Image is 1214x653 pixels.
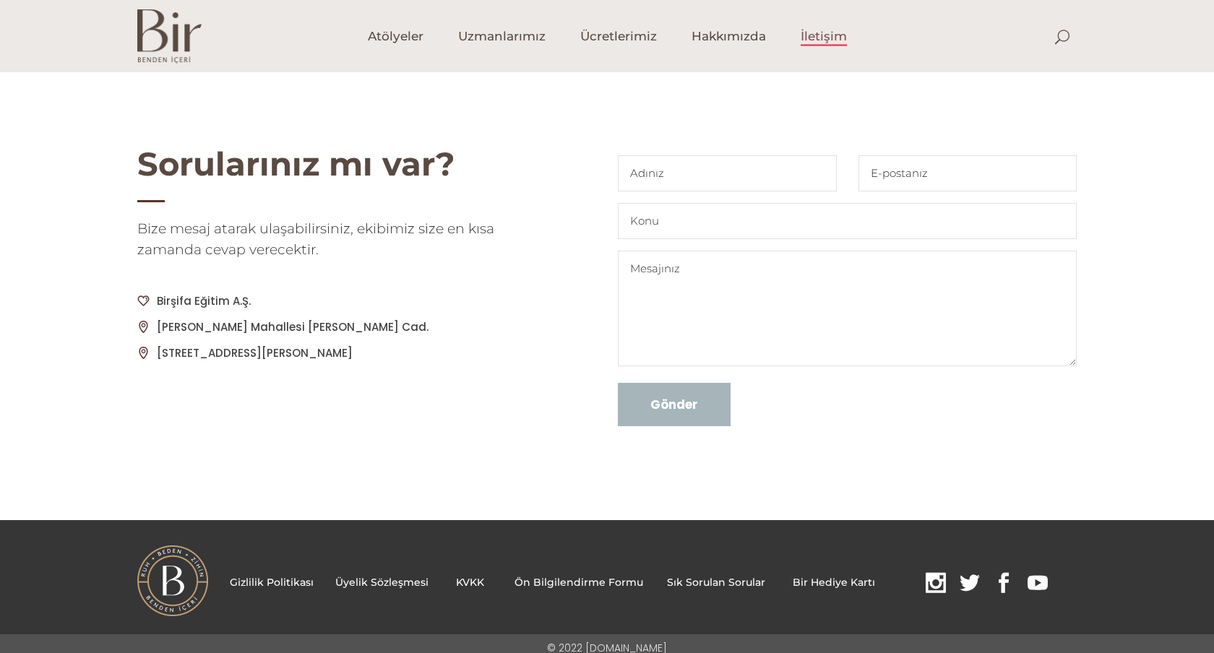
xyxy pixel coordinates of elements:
[618,203,1077,239] input: Konu
[858,155,1077,191] input: E-postanız
[458,28,546,45] span: Uzmanlarımız
[801,28,847,45] span: İletişim
[141,319,527,336] p: [PERSON_NAME] Mahallesi [PERSON_NAME] Cad.
[230,576,314,589] a: Gizlilik Politikası
[618,383,731,426] input: Gönder
[335,576,429,589] a: Üyelik Sözleşmesi
[515,576,643,589] a: Ön Bilgilendirme Formu
[141,345,527,362] p: [STREET_ADDRESS][PERSON_NAME]
[667,576,765,589] a: Sık Sorulan Sorular
[368,28,423,45] span: Atölyeler
[141,293,527,310] p: Birşifa Eğitim A.Ş.
[618,155,837,191] input: Adınız
[137,144,528,183] h2: Sorularınız mı var?
[793,576,875,589] a: Bir Hediye Kartı
[580,28,657,45] span: Ücretlerimiz
[456,576,484,589] a: KVKK
[692,28,766,45] span: Hakkımızda
[230,572,1059,594] p: .
[137,545,208,616] img: BI%CC%87R-LOGO.png
[618,155,1077,426] form: Contact form
[137,219,528,260] h5: Bize mesaj atarak ulaşabilirsiniz, ekibimiz size en kısa zamanda cevap verecektir.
